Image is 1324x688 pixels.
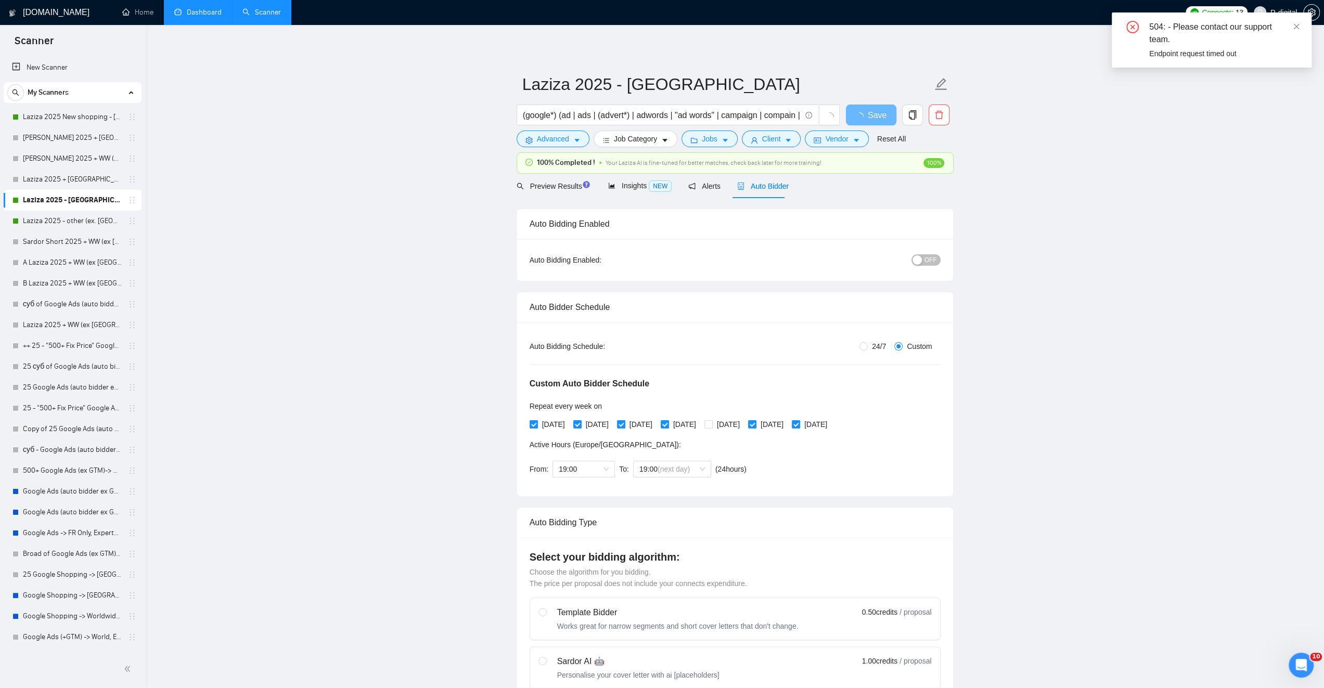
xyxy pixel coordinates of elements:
[517,131,589,147] button: settingAdvancedcaret-down
[525,136,533,144] span: setting
[128,175,136,184] span: holder
[608,182,615,189] span: area-chart
[800,419,831,430] span: [DATE]
[23,627,122,647] a: Google Ads (+GTM) -> World, Expert&Intermediate, H - $25, F -$300, 4.5 stars
[128,570,136,579] span: holder
[594,131,677,147] button: barsJob Categorycaret-down
[713,419,744,430] span: [DATE]
[855,112,868,121] span: loading
[537,133,569,145] span: Advanced
[23,335,122,356] a: ++ 25 - "500+ Fix Price" Google Ads (auto bidder ex GTM) -> WW
[128,529,136,537] span: holder
[715,465,747,473] span: ( 24 hours)
[128,238,136,246] span: holder
[128,404,136,412] span: holder
[6,33,62,55] span: Scanner
[737,183,744,190] span: robot
[23,315,122,335] a: Laziza 2025 + WW (ex [GEOGRAPHIC_DATA], [GEOGRAPHIC_DATA], [GEOGRAPHIC_DATA])
[557,606,799,619] div: Template Bidder
[688,182,721,190] span: Alerts
[814,136,821,144] span: idcard
[559,461,609,477] span: 19:00
[128,300,136,308] span: holder
[128,154,136,163] span: holder
[530,550,941,564] h4: Select your bidding algorithm:
[785,136,792,144] span: caret-down
[557,670,719,680] div: Personalise your cover letter with ai [placeholders]
[174,8,222,17] a: dashboardDashboard
[522,71,932,97] input: Scanner name...
[762,133,781,145] span: Client
[23,439,122,460] a: суб - Google Ads (auto bidder ex GTM)-> Worldwide, Expert&Intermediate, H - $25, F -$300, 4.5 stars
[530,465,549,473] span: From:
[929,105,949,125] button: delete
[517,182,592,190] span: Preview Results
[530,440,681,449] span: Active Hours ( Europe/[GEOGRAPHIC_DATA] ):
[128,383,136,392] span: holder
[23,585,122,606] a: Google Shopping -> [GEOGRAPHIC_DATA], [GEOGRAPHIC_DATA], [GEOGRAPHIC_DATA], [GEOGRAPHIC_DATA], [G...
[523,109,801,122] input: Search Freelance Jobs...
[722,136,729,144] span: caret-down
[602,136,610,144] span: bars
[128,446,136,454] span: holder
[530,209,941,239] div: Auto Bidding Enabled
[639,461,705,477] span: 19:00
[923,158,944,168] span: 100%
[853,136,860,144] span: caret-down
[934,77,948,91] span: edit
[23,481,122,502] a: Google Ads (auto bidder ex GTM) -> [GEOGRAPHIC_DATA], Expert&Intermediate, H - $25, F -$300, 4.5 ...
[12,57,133,78] a: New Scanner
[1202,7,1233,18] span: Connects:
[23,502,122,523] a: Google Ads (auto bidder ex GTM)-> Worldwide, Expert&Intermediate, H - $25, F -$300, 4.5 stars
[1310,653,1322,661] span: 10
[4,57,142,78] li: New Scanner
[128,633,136,641] span: holder
[23,377,122,398] a: 25 Google Ads (auto bidder ex GTM) -> [GEOGRAPHIC_DATA], Expert&Intermediate, H - $25, F -$300, 4...
[128,362,136,371] span: holder
[929,110,949,120] span: delete
[625,419,657,430] span: [DATE]
[825,133,848,145] span: Vendor
[1293,23,1300,30] span: close
[1149,48,1299,59] div: Endpoint request timed out
[23,190,122,211] a: Laziza 2025 - [GEOGRAPHIC_DATA]
[582,419,613,430] span: [DATE]
[649,180,672,192] span: NEW
[661,136,669,144] span: caret-down
[23,398,122,419] a: 25 - "500+ Fix Price" Google Ads (auto bidder ex GTM) -> WW
[903,341,936,352] span: Custom
[737,182,789,190] span: Auto Bidder
[128,550,136,558] span: holder
[128,612,136,620] span: holder
[688,183,696,190] span: notification
[557,655,719,668] div: Sardor AI 🤖
[868,109,886,122] span: Save
[19,30,153,40] p: Earn Free GigRadar Credits - Just by Sharing Your Story! 💬 Want more credits for sending proposal...
[23,148,122,169] a: [PERSON_NAME] 2025 + WW (ex [GEOGRAPHIC_DATA], [GEOGRAPHIC_DATA], [GEOGRAPHIC_DATA])
[23,231,122,252] a: Sardor Short 2025 + WW (ex [GEOGRAPHIC_DATA], [GEOGRAPHIC_DATA], [GEOGRAPHIC_DATA])
[899,656,931,666] span: / proposal
[690,136,698,144] span: folder
[128,342,136,350] span: holder
[23,419,122,439] a: Copy of 25 Google Ads (auto bidder ex GTM) -> [GEOGRAPHIC_DATA], Expert&Intermediate, H - $25, F ...
[846,105,896,125] button: Save
[1236,7,1243,18] span: 13
[608,181,672,190] span: Insights
[557,621,799,631] div: Works great for narrow segments and short cover letters that don't change.
[23,564,122,585] a: 25 Google Shopping -> [GEOGRAPHIC_DATA], [GEOGRAPHIC_DATA], [GEOGRAPHIC_DATA], [GEOGRAPHIC_DATA],...
[658,465,690,473] span: (next day)
[756,419,788,430] span: [DATE]
[23,356,122,377] a: 25 суб of Google Ads (auto bidder ex GTM) -> [GEOGRAPHIC_DATA], Expert&Intermediate, H - $25, F -...
[669,419,700,430] span: [DATE]
[805,112,812,119] span: info-circle
[124,664,134,674] span: double-left
[1289,653,1314,678] iframe: Intercom live chat
[128,279,136,288] span: holder
[537,157,595,168] span: 100% Completed !
[530,402,602,410] span: Repeat every week on
[128,591,136,600] span: holder
[122,8,153,17] a: homeHome
[530,341,666,352] div: Auto Bidding Schedule:
[702,133,717,145] span: Jobs
[7,84,24,101] button: search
